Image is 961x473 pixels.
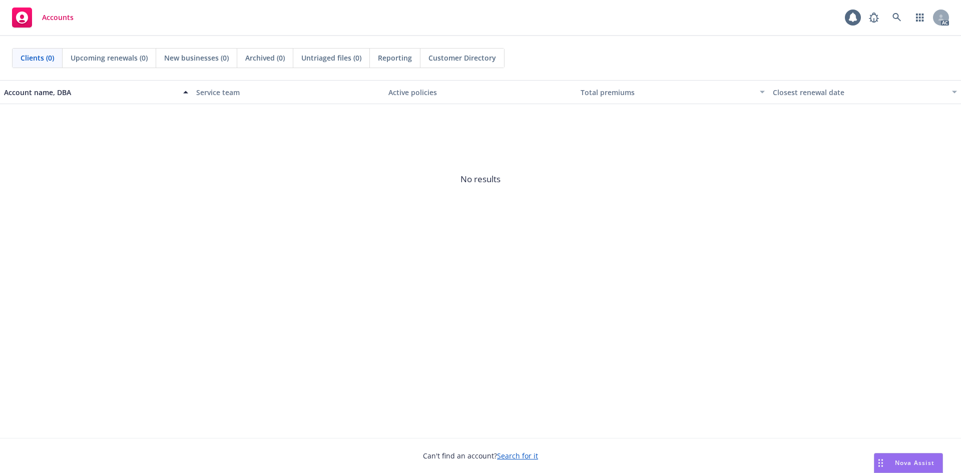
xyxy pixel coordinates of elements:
span: Nova Assist [895,458,934,467]
a: Report a Bug [864,8,884,28]
span: Upcoming renewals (0) [71,53,148,63]
a: Search [887,8,907,28]
div: Service team [196,87,380,98]
div: Closest renewal date [773,87,946,98]
button: Closest renewal date [769,80,961,104]
span: Can't find an account? [423,450,538,461]
span: Clients (0) [21,53,54,63]
a: Search for it [497,451,538,460]
span: Customer Directory [428,53,496,63]
span: Archived (0) [245,53,285,63]
span: Untriaged files (0) [301,53,361,63]
div: Account name, DBA [4,87,177,98]
span: Reporting [378,53,412,63]
button: Nova Assist [874,453,943,473]
div: Active policies [388,87,573,98]
a: Switch app [910,8,930,28]
span: New businesses (0) [164,53,229,63]
span: Accounts [42,14,74,22]
div: Total premiums [581,87,754,98]
div: Drag to move [874,453,887,472]
button: Service team [192,80,384,104]
button: Active policies [384,80,577,104]
button: Total premiums [577,80,769,104]
a: Accounts [8,4,78,32]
